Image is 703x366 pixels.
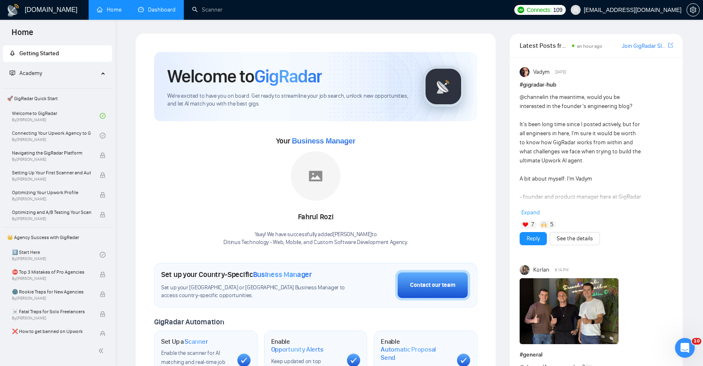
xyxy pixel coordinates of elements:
[381,345,450,361] span: Automatic Proposal Send
[138,6,176,13] a: dashboardDashboard
[12,197,91,202] span: By [PERSON_NAME]
[12,188,91,197] span: Optimizing Your Upwork Profile
[520,40,569,51] span: Latest Posts from the GigRadar Community
[185,338,208,346] span: Scanner
[4,229,111,246] span: 👑 Agency Success with GigRadar
[577,43,602,49] span: an hour ago
[675,338,695,358] iframe: Intercom live chat
[100,311,105,317] span: lock
[520,93,642,338] div: in the meantime, would you be interested in the founder’s engineering blog? It’s been long time s...
[381,338,450,362] h1: Enable
[550,232,600,245] button: See the details
[100,291,105,297] span: lock
[9,70,15,76] span: fund-projection-screen
[521,209,540,216] span: Expand
[12,149,91,157] span: Navigating the GigRadar Platform
[100,331,105,337] span: lock
[410,281,455,290] div: Contact our team
[520,350,673,359] h1: # general
[12,268,91,276] span: ⛔ Top 3 Mistakes of Pro Agencies
[5,26,40,44] span: Home
[19,50,59,57] span: Getting Started
[520,94,544,101] span: @channel
[12,169,91,177] span: Setting Up Your First Scanner and Auto-Bidder
[19,70,42,77] span: Academy
[557,234,593,243] a: See the details
[9,70,42,77] span: Academy
[687,7,700,13] a: setting
[253,270,312,279] span: Business Manager
[97,6,122,13] a: homeHome
[533,68,550,77] span: Vadym
[271,338,341,354] h1: Enable
[271,345,323,354] span: Opportunity Alerts
[541,222,547,228] img: 🙌
[520,80,673,89] h1: # gigradar-hub
[12,327,91,335] span: ❌ How to get banned on Upwork
[292,137,355,145] span: Business Manager
[520,67,530,77] img: Vadym
[192,6,223,13] a: searchScanner
[555,266,569,274] span: 8:14 PM
[423,66,464,107] img: gigradar-logo.png
[12,296,91,301] span: By [PERSON_NAME]
[12,177,91,182] span: By [PERSON_NAME]
[276,136,356,145] span: Your
[167,92,410,108] span: We're excited to have you on board. Get ready to streamline your job search, unlock new opportuni...
[100,152,105,158] span: lock
[100,252,105,258] span: check-circle
[533,265,549,274] span: Korlan
[12,127,100,145] a: Connecting Your Upwork Agency to GigRadarBy[PERSON_NAME]
[100,272,105,277] span: lock
[12,107,100,125] a: Welcome to GigRadarBy[PERSON_NAME]
[12,246,100,264] a: 1️⃣ Start HereBy[PERSON_NAME]
[622,42,666,51] a: Join GigRadar Slack Community
[668,42,673,49] a: export
[531,221,534,229] span: 7
[520,265,530,275] img: Korlan
[687,3,700,16] button: setting
[98,347,106,355] span: double-left
[223,231,408,246] div: Yaay! We have successfully added [PERSON_NAME] to
[12,216,91,221] span: By [PERSON_NAME]
[555,68,566,76] span: [DATE]
[100,212,105,218] span: lock
[100,113,105,119] span: check-circle
[395,270,470,300] button: Contact our team
[12,208,91,216] span: Optimizing and A/B Testing Your Scanner for Better Results
[520,278,619,344] img: F09K6TKUH8F-1760013141754.jpg
[527,234,540,243] a: Reply
[692,338,701,345] span: 10
[291,151,340,201] img: placeholder.png
[161,338,208,346] h1: Set Up a
[167,65,322,87] h1: Welcome to
[523,222,528,228] img: ❤️
[9,50,15,56] span: rocket
[12,316,91,321] span: By [PERSON_NAME]
[254,65,322,87] span: GigRadar
[687,7,699,13] span: setting
[7,4,20,17] img: logo
[12,335,91,340] span: By [PERSON_NAME]
[527,5,551,14] span: Connects:
[100,133,105,138] span: check-circle
[12,288,91,296] span: 🌚 Rookie Traps for New Agencies
[518,7,524,13] img: upwork-logo.png
[223,239,408,246] p: Ditinus Technology - Web, Mobile, and Custom Software Development Agency .
[12,157,91,162] span: By [PERSON_NAME]
[3,45,112,62] li: Getting Started
[161,270,312,279] h1: Set up your Country-Specific
[100,172,105,178] span: lock
[12,276,91,281] span: By [PERSON_NAME]
[161,284,347,300] span: Set up your [GEOGRAPHIC_DATA] or [GEOGRAPHIC_DATA] Business Manager to access country-specific op...
[154,317,224,326] span: GigRadar Automation
[553,5,562,14] span: 109
[550,221,553,229] span: 5
[520,232,547,245] button: Reply
[12,307,91,316] span: ☠️ Fatal Traps for Solo Freelancers
[4,90,111,107] span: 🚀 GigRadar Quick Start
[100,192,105,198] span: lock
[573,7,579,13] span: user
[223,210,408,224] div: Fahrul Rozi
